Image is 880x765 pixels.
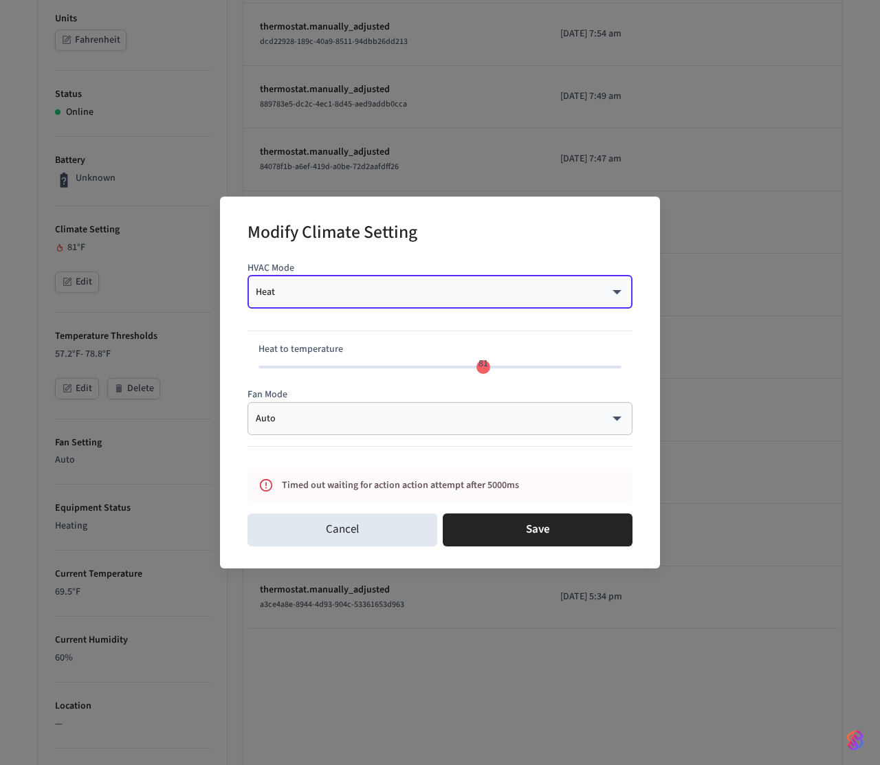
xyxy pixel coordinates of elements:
p: Heat to temperature [258,342,621,357]
p: Fan Mode [247,388,632,402]
div: Auto [256,412,624,425]
span: 81 [478,357,488,370]
button: Save [443,513,632,546]
h2: Modify Climate Setting [247,213,417,255]
button: Cancel [247,513,437,546]
div: Heat [256,285,624,299]
div: Timed out waiting for action action attempt after 5000ms [282,473,572,498]
img: SeamLogoGradient.69752ec5.svg [847,729,863,751]
p: HVAC Mode [247,261,632,276]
